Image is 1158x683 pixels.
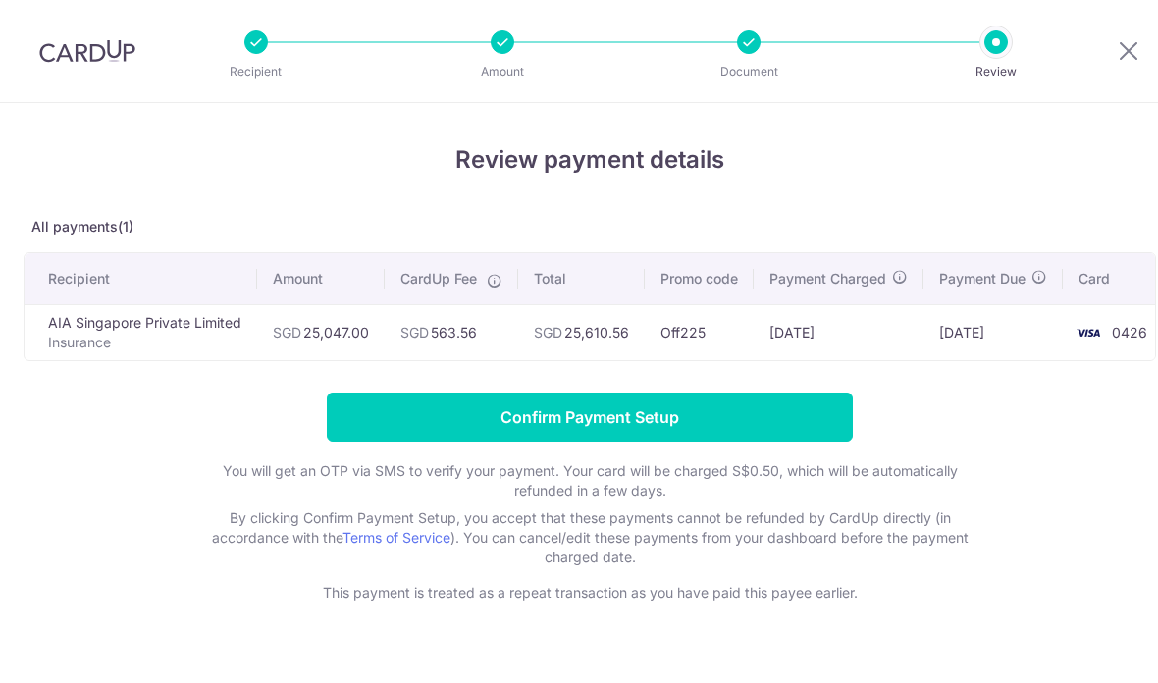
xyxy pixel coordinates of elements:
[327,393,853,442] input: Confirm Payment Setup
[24,142,1156,178] h4: Review payment details
[754,304,923,360] td: [DATE]
[257,253,385,304] th: Amount
[400,269,477,289] span: CardUp Fee
[645,253,754,304] th: Promo code
[939,269,1026,289] span: Payment Due
[342,529,450,546] a: Terms of Service
[1069,321,1108,344] img: <span class="translation_missing" title="translation missing: en.account_steps.new_confirm_form.b...
[518,304,645,360] td: 25,610.56
[48,333,241,352] p: Insurance
[645,304,754,360] td: Off225
[39,39,135,63] img: CardUp
[769,269,886,289] span: Payment Charged
[197,508,982,567] p: By clicking Confirm Payment Setup, you accept that these payments cannot be refunded by CardUp di...
[257,304,385,360] td: 25,047.00
[24,217,1156,236] p: All payments(1)
[273,324,301,341] span: SGD
[385,304,518,360] td: 563.56
[184,62,329,81] p: Recipient
[534,324,562,341] span: SGD
[923,62,1069,81] p: Review
[400,324,429,341] span: SGD
[676,62,821,81] p: Document
[25,304,257,360] td: AIA Singapore Private Limited
[518,253,645,304] th: Total
[197,583,982,603] p: This payment is treated as a repeat transaction as you have paid this payee earlier.
[1112,324,1147,341] span: 0426
[25,253,257,304] th: Recipient
[430,62,575,81] p: Amount
[923,304,1063,360] td: [DATE]
[197,461,982,500] p: You will get an OTP via SMS to verify your payment. Your card will be charged S$0.50, which will ...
